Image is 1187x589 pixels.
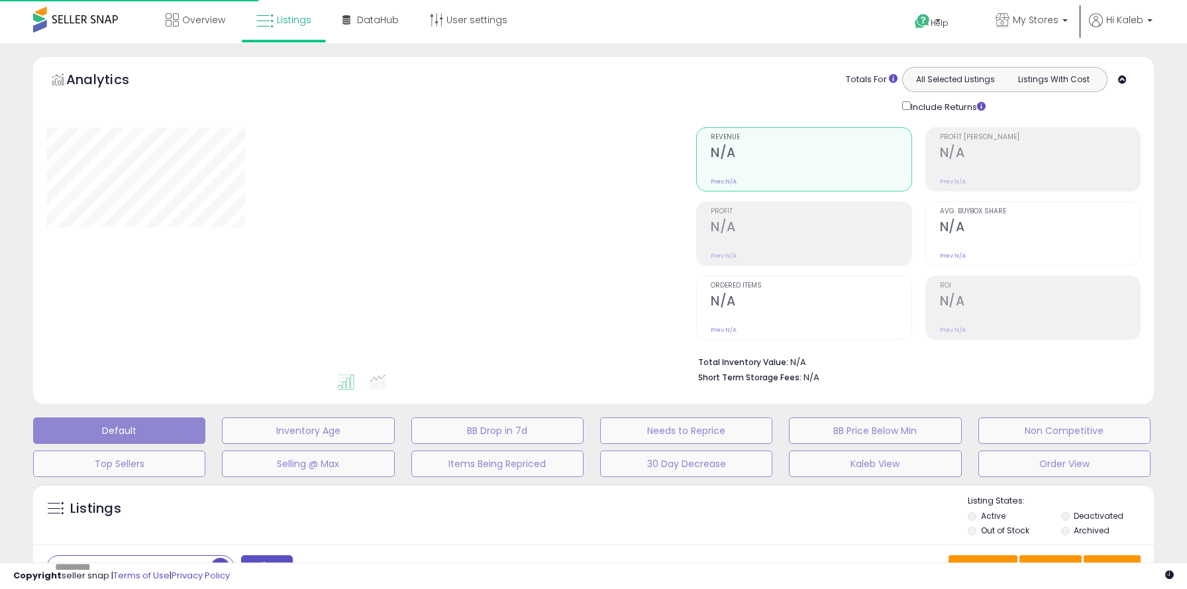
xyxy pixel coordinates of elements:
[711,208,911,215] span: Profit
[978,451,1151,477] button: Order View
[698,356,788,368] b: Total Inventory Value:
[904,3,974,43] a: Help
[940,208,1140,215] span: Avg. Buybox Share
[803,371,819,384] span: N/A
[33,417,205,444] button: Default
[1013,13,1058,27] span: My Stores
[13,569,62,582] strong: Copyright
[711,326,737,334] small: Prev: N/A
[222,417,394,444] button: Inventory Age
[711,294,911,311] h2: N/A
[940,145,1140,163] h2: N/A
[940,294,1140,311] h2: N/A
[411,417,584,444] button: BB Drop in 7d
[940,282,1140,290] span: ROI
[33,451,205,477] button: Top Sellers
[357,13,399,27] span: DataHub
[711,252,737,260] small: Prev: N/A
[66,70,155,92] h5: Analytics
[13,570,230,582] div: seller snap | |
[182,13,225,27] span: Overview
[914,13,931,30] i: Get Help
[789,417,961,444] button: BB Price Below Min
[940,134,1140,141] span: Profit [PERSON_NAME]
[846,74,898,86] div: Totals For
[711,134,911,141] span: Revenue
[277,13,311,27] span: Listings
[978,417,1151,444] button: Non Competitive
[940,178,966,186] small: Prev: N/A
[940,326,966,334] small: Prev: N/A
[940,252,966,260] small: Prev: N/A
[698,372,801,383] b: Short Term Storage Fees:
[711,145,911,163] h2: N/A
[711,282,911,290] span: Ordered Items
[698,353,1131,369] li: N/A
[892,99,1002,114] div: Include Returns
[789,451,961,477] button: Kaleb View
[1004,71,1103,88] button: Listings With Cost
[600,451,772,477] button: 30 Day Decrease
[906,71,1005,88] button: All Selected Listings
[1089,13,1153,43] a: Hi Kaleb
[600,417,772,444] button: Needs to Reprice
[1106,13,1143,27] span: Hi Kaleb
[711,219,911,237] h2: N/A
[940,219,1140,237] h2: N/A
[222,451,394,477] button: Selling @ Max
[411,451,584,477] button: Items Being Repriced
[931,17,949,28] span: Help
[711,178,737,186] small: Prev: N/A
